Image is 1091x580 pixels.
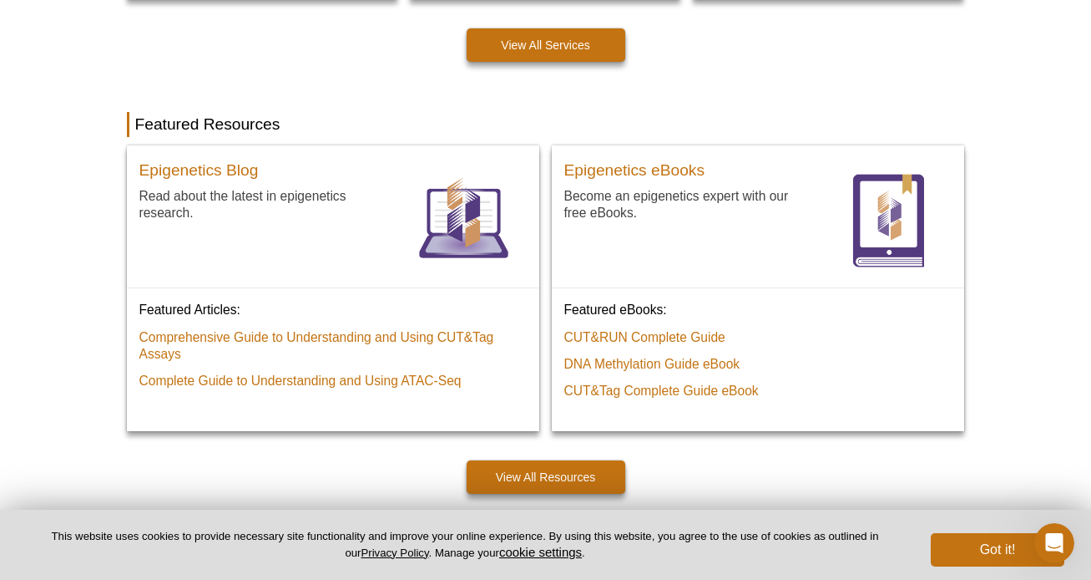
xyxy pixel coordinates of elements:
[564,329,725,346] a: CUT&RUN Complete Guide
[139,158,259,187] a: Epigenetics Blog
[499,545,582,559] button: cookie settings
[402,158,527,287] a: Blog
[27,529,903,561] p: This website uses cookies to provide necessary site functionality and improve your online experie...
[564,187,814,221] p: Become an epigenetics expert with our free eBooks.
[564,383,759,399] a: CUT&Tag Complete Guide eBook
[826,158,952,287] a: eBooks
[564,158,705,187] a: Epigenetics eBooks
[931,533,1064,567] button: Got it!
[139,162,259,179] h3: Epigenetics Blog
[467,28,625,62] a: View All Services
[402,158,527,283] img: Blog
[361,547,428,559] a: Privacy Policy
[564,301,952,318] p: Featured eBooks:
[139,301,527,318] p: Featured Articles:
[1034,523,1074,563] iframe: Intercom live chat
[467,460,625,494] a: View All Resources
[127,112,965,137] h2: Featured Resources
[139,329,508,363] a: Comprehensive Guide to Understanding and Using CUT&Tag Assays
[826,158,952,283] img: eBooks
[564,356,740,373] a: DNA Methylation Guide eBook
[139,187,389,221] p: Read about the latest in epigenetics research.
[139,373,462,389] a: Complete Guide to Understanding and Using ATAC‑Seq
[564,162,705,179] h3: Epigenetics eBooks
